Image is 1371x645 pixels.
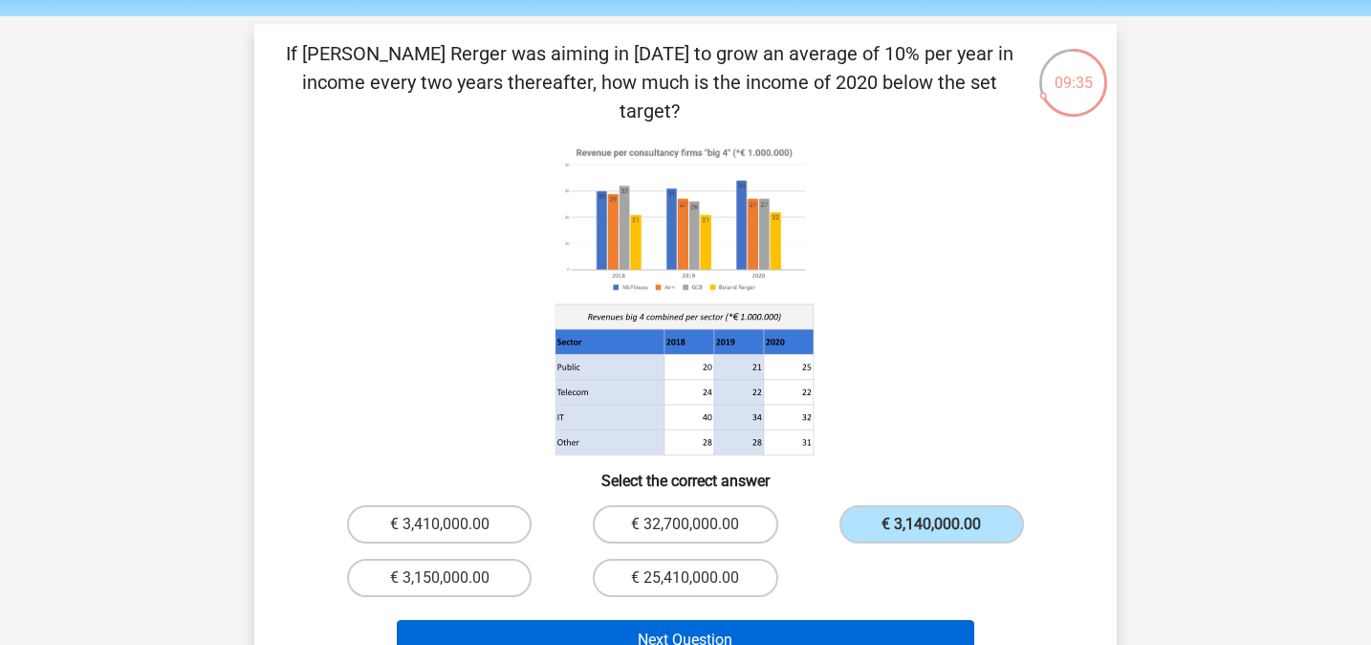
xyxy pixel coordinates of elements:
label: € 3,140,000.00 [839,505,1024,544]
label: € 25,410,000.00 [593,559,777,597]
label: € 32,700,000.00 [593,505,777,544]
div: 09:35 [1037,47,1109,95]
label: € 3,150,000.00 [347,559,532,597]
label: € 3,410,000.00 [347,505,532,544]
h6: Select the correct answer [285,456,1086,490]
p: If [PERSON_NAME] Rerger was aiming in [DATE] to grow an average of 10% per year in income every t... [285,39,1014,125]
